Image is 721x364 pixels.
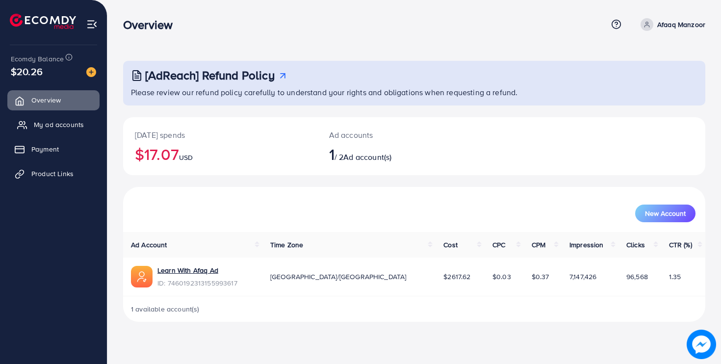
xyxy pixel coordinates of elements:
[626,240,645,250] span: Clicks
[329,145,451,163] h2: / 2
[443,240,458,250] span: Cost
[135,145,306,163] h2: $17.07
[637,18,705,31] a: Afaaq Manzoor
[626,272,648,282] span: 96,568
[157,278,237,288] span: ID: 7460192313155993617
[123,18,180,32] h3: Overview
[31,95,61,105] span: Overview
[179,153,193,162] span: USD
[135,129,306,141] p: [DATE] spends
[669,240,692,250] span: CTR (%)
[131,86,699,98] p: Please review our refund policy carefully to understand your rights and obligations when requesti...
[31,144,59,154] span: Payment
[31,169,74,179] span: Product Links
[270,240,303,250] span: Time Zone
[34,120,84,130] span: My ad accounts
[7,139,100,159] a: Payment
[645,210,686,217] span: New Account
[532,240,545,250] span: CPM
[329,143,335,165] span: 1
[11,64,43,78] span: $20.26
[131,240,167,250] span: Ad Account
[343,152,391,162] span: Ad account(s)
[492,272,511,282] span: $0.03
[7,90,100,110] a: Overview
[157,265,218,275] a: Learn With Afaq Ad
[11,54,64,64] span: Ecomdy Balance
[270,272,407,282] span: [GEOGRAPHIC_DATA]/[GEOGRAPHIC_DATA]
[86,67,96,77] img: image
[669,272,681,282] span: 1.35
[10,14,76,29] img: logo
[329,129,451,141] p: Ad accounts
[7,115,100,134] a: My ad accounts
[131,266,153,287] img: ic-ads-acc.e4c84228.svg
[7,164,100,183] a: Product Links
[131,304,200,314] span: 1 available account(s)
[492,240,505,250] span: CPC
[86,19,98,30] img: menu
[145,68,275,82] h3: [AdReach] Refund Policy
[569,272,596,282] span: 7,147,426
[635,205,695,222] button: New Account
[569,240,604,250] span: Impression
[687,330,716,359] img: image
[443,272,470,282] span: $2617.62
[657,19,705,30] p: Afaaq Manzoor
[532,272,549,282] span: $0.37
